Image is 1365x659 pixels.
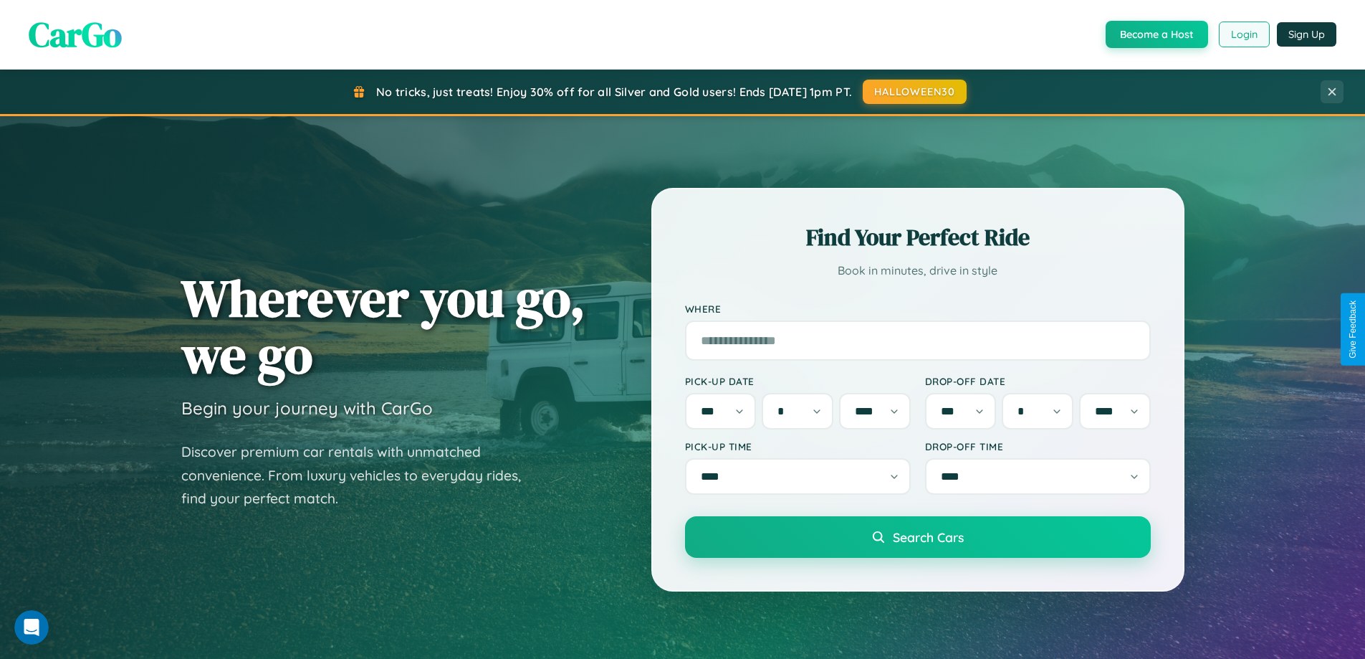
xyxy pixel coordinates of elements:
[925,440,1151,452] label: Drop-off Time
[685,440,911,452] label: Pick-up Time
[181,440,540,511] p: Discover premium car rentals with unmatched convenience. From luxury vehicles to everyday rides, ...
[29,11,122,58] span: CarGo
[685,375,911,387] label: Pick-up Date
[1277,22,1336,47] button: Sign Up
[181,270,585,383] h1: Wherever you go, we go
[14,610,49,645] iframe: Intercom live chat
[1106,21,1208,48] button: Become a Host
[376,85,852,99] span: No tricks, just treats! Enjoy 30% off for all Silver and Gold users! Ends [DATE] 1pm PT.
[863,80,967,104] button: HALLOWEEN30
[685,516,1151,558] button: Search Cars
[1348,300,1358,359] div: Give Feedback
[925,375,1151,387] label: Drop-off Date
[181,397,433,419] h3: Begin your journey with CarGo
[1219,22,1270,47] button: Login
[685,303,1151,315] label: Where
[685,222,1151,253] h2: Find Your Perfect Ride
[685,260,1151,281] p: Book in minutes, drive in style
[893,529,964,545] span: Search Cars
